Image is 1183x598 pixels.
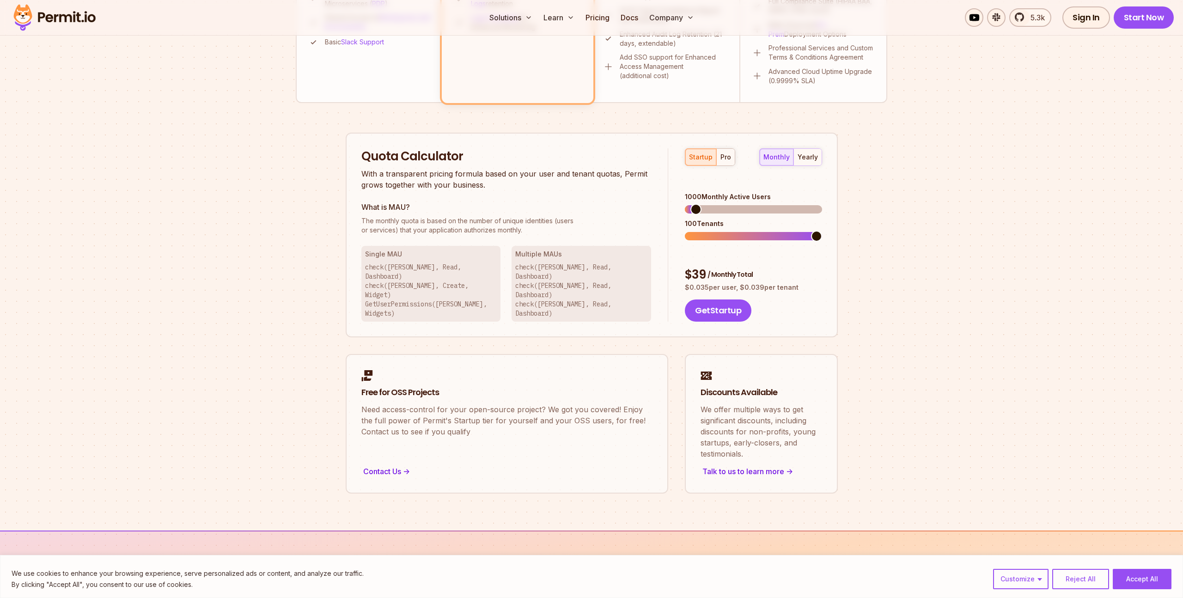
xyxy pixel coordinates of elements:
div: 1000 Monthly Active Users [685,192,822,201]
div: pro [720,153,731,162]
p: We offer multiple ways to get significant discounts, including discounts for non-profits, young s... [701,404,822,459]
span: 5.3k [1025,12,1045,23]
button: Company [646,8,698,27]
p: By clicking "Accept All", you consent to our use of cookies. [12,579,364,590]
p: Need access-control for your open-source project? We got you covered! Enjoy the full power of Per... [361,404,652,437]
a: Sign In [1062,6,1110,29]
button: Customize [993,569,1049,589]
div: 100 Tenants [685,219,822,228]
button: Solutions [486,8,536,27]
p: We use cookies to enhance your browsing experience, serve personalized ads or content, and analyz... [12,568,364,579]
p: With a transparent pricing formula based on your user and tenant quotas, Permit grows together wi... [361,168,652,190]
h3: Multiple MAUs [515,250,647,259]
img: Permit logo [9,2,100,33]
a: On-Prem [768,21,828,38]
p: or services) that your application authorizes monthly. [361,216,652,235]
button: Accept All [1113,569,1171,589]
a: Discounts AvailableWe offer multiple ways to get significant discounts, including discounts for n... [685,354,838,494]
p: Enhanced Audit Log Retention (21 days, extendable) [620,30,728,48]
div: $ 39 [685,267,822,283]
h3: Single MAU [365,250,497,259]
p: Advanced Cloud Uptime Upgrade (0.9999% SLA) [768,67,875,85]
h2: Free for OSS Projects [361,387,652,398]
p: check([PERSON_NAME], Read, Dashboard) check([PERSON_NAME], Create, Widget) GetUserPermissions([PE... [365,262,497,318]
a: 5.3k [1009,8,1051,27]
h2: Quota Calculator [361,148,652,165]
a: Docs [617,8,642,27]
span: The monthly quota is based on the number of unique identities (users [361,216,652,226]
button: GetStartup [685,299,751,322]
span: -> [786,466,793,477]
h3: What is MAU? [361,201,652,213]
p: Basic [325,37,384,47]
p: Professional Services and Custom Terms & Conditions Agreement [768,43,875,62]
span: / Monthly Total [707,270,753,279]
a: Free for OSS ProjectsNeed access-control for your open-source project? We got you covered! Enjoy ... [346,354,668,494]
h2: Discounts Available [701,387,822,398]
a: Start Now [1114,6,1174,29]
button: Reject All [1052,569,1109,589]
div: yearly [798,153,818,162]
span: -> [403,466,410,477]
p: Add SSO support for Enhanced Access Management (additional cost) [620,53,728,80]
p: check([PERSON_NAME], Read, Dashboard) check([PERSON_NAME], Read, Dashboard) check([PERSON_NAME], ... [515,262,647,318]
a: Pricing [582,8,613,27]
a: Slack Support [341,38,384,46]
p: $ 0.035 per user, $ 0.039 per tenant [685,283,822,292]
div: Talk to us to learn more [701,465,822,478]
div: Contact Us [361,465,652,478]
button: Learn [540,8,578,27]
